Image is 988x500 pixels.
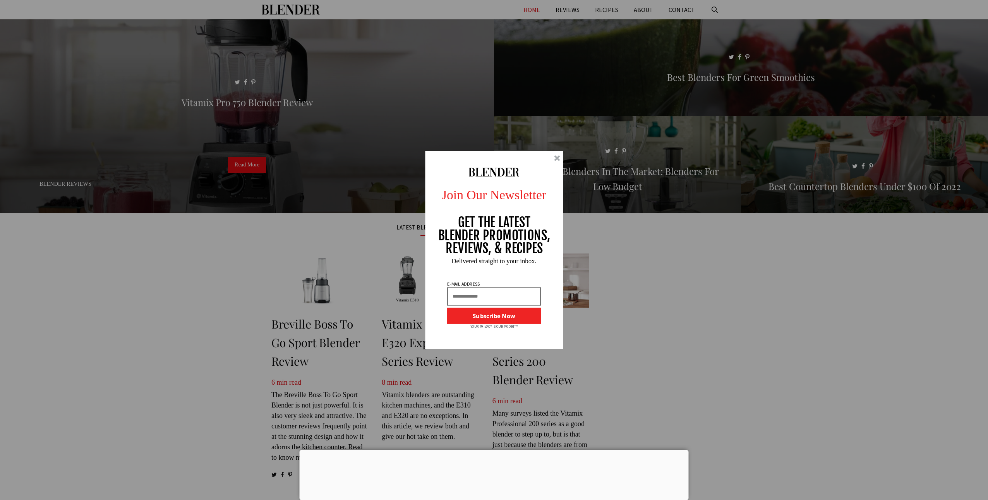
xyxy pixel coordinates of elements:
[419,185,570,204] p: Join Our Newsletter
[419,258,570,264] p: Delivered straight to your inbox.
[470,324,518,329] p: YOUR PRIVACY IS OUR PRIORITY
[300,450,689,498] iframe: Advertisement
[447,308,541,324] button: Subscribe Now
[446,282,480,286] p: E-MAIL ADDRESS
[438,216,551,255] p: GET THE LATEST BLENDER PROMOTIONS, REVIEWS, & RECIPES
